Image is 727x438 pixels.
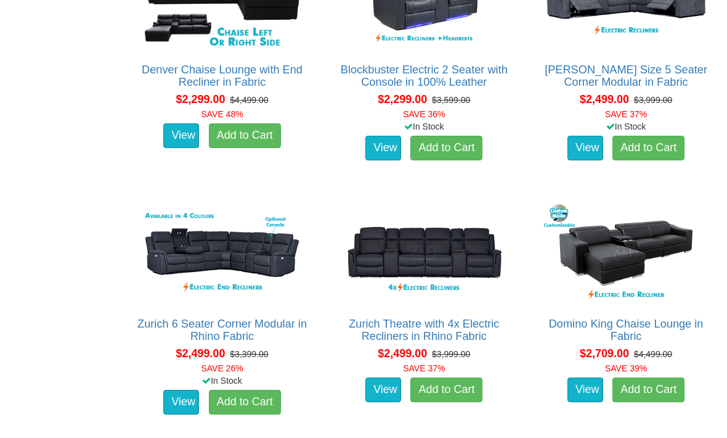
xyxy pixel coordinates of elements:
a: View [365,136,401,161]
del: $4,499.00 [230,96,268,105]
a: Add to Cart [209,390,281,415]
span: $2,299.00 [176,94,225,106]
span: $2,499.00 [176,348,225,360]
a: View [365,378,401,403]
span: $2,499.00 [378,348,427,360]
span: $2,299.00 [378,94,427,106]
a: Domino King Chaise Lounge in Fabric [549,318,704,343]
font: SAVE 26% [201,364,243,374]
div: In Stock [532,121,720,133]
a: Add to Cart [612,136,684,161]
span: $2,709.00 [580,348,629,360]
font: SAVE 37% [403,364,445,374]
span: $2,499.00 [580,94,629,106]
a: View [163,390,199,415]
img: Domino King Chaise Lounge in Fabric [541,202,711,306]
a: [PERSON_NAME] Size 5 Seater Corner Modular in Fabric [545,64,707,89]
a: View [567,136,603,161]
a: Add to Cart [209,124,281,149]
del: $3,399.00 [230,350,268,360]
font: SAVE 39% [605,364,647,374]
a: Denver Chaise Lounge with End Recliner in Fabric [142,64,303,89]
del: $3,999.00 [634,96,672,105]
a: View [567,378,603,403]
del: $4,499.00 [634,350,672,360]
a: Zurich Theatre with 4x Electric Recliners in Rhino Fabric [349,318,499,343]
a: Add to Cart [410,378,482,403]
div: In Stock [128,375,317,387]
a: Blockbuster Electric 2 Seater with Console in 100% Leather [341,64,508,89]
a: Zurich 6 Seater Corner Modular in Rhino Fabric [137,318,307,343]
font: SAVE 37% [605,110,647,120]
a: Add to Cart [410,136,482,161]
font: SAVE 48% [201,110,243,120]
a: Add to Cart [612,378,684,403]
a: View [163,124,199,149]
img: Zurich 6 Seater Corner Modular in Rhino Fabric [137,202,307,306]
del: $3,599.00 [432,96,470,105]
del: $3,999.00 [432,350,470,360]
div: In Stock [330,121,518,133]
font: SAVE 36% [403,110,445,120]
img: Zurich Theatre with 4x Electric Recliners in Rhino Fabric [339,202,509,306]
